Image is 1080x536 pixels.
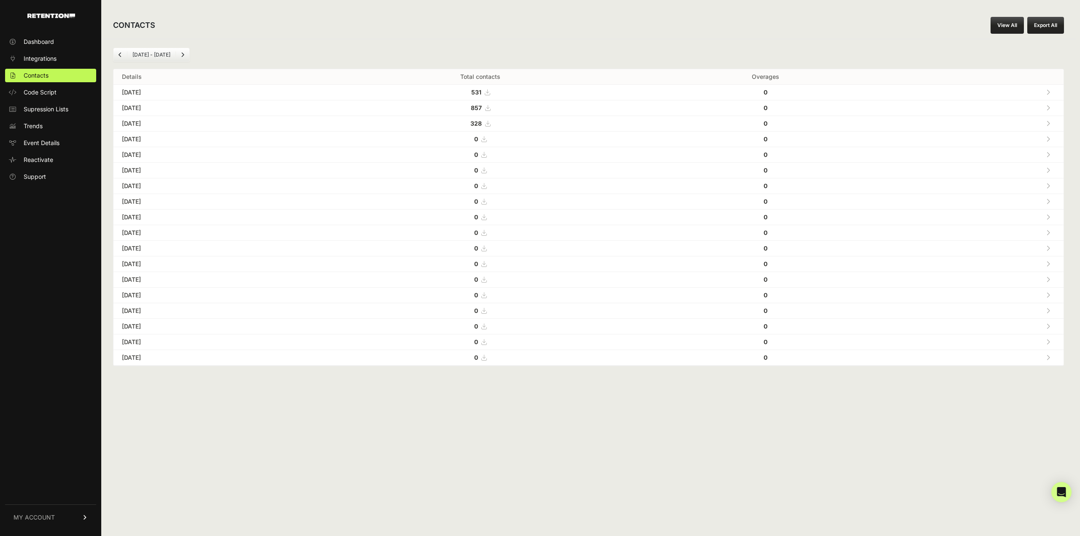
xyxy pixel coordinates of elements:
td: [DATE] [113,241,320,256]
a: Next [176,48,189,62]
td: [DATE] [113,163,320,178]
strong: 0 [764,198,767,205]
a: View All [991,17,1024,34]
strong: 0 [764,338,767,345]
strong: 0 [474,213,478,221]
strong: 0 [474,354,478,361]
a: Event Details [5,136,96,150]
th: Details [113,69,320,85]
span: MY ACCOUNT [13,513,55,522]
a: Dashboard [5,35,96,48]
td: [DATE] [113,334,320,350]
strong: 0 [764,167,767,174]
strong: 0 [764,323,767,330]
strong: 0 [474,229,478,236]
td: [DATE] [113,303,320,319]
h2: CONTACTS [113,19,155,31]
strong: 0 [474,245,478,252]
td: [DATE] [113,272,320,288]
td: [DATE] [113,100,320,116]
strong: 0 [764,260,767,267]
td: [DATE] [113,319,320,334]
a: 531 [471,89,490,96]
a: Contacts [5,69,96,82]
strong: 0 [474,135,478,143]
strong: 0 [764,276,767,283]
span: Trends [24,122,43,130]
strong: 0 [764,307,767,314]
a: Reactivate [5,153,96,167]
span: Support [24,172,46,181]
strong: 0 [474,182,478,189]
a: 328 [470,120,490,127]
strong: 0 [764,151,767,158]
td: [DATE] [113,132,320,147]
strong: 0 [474,307,478,314]
span: Event Details [24,139,59,147]
strong: 531 [471,89,481,96]
strong: 0 [474,198,478,205]
strong: 857 [471,104,482,111]
strong: 0 [474,291,478,299]
span: Code Script [24,88,57,97]
td: [DATE] [113,85,320,100]
a: Supression Lists [5,102,96,116]
span: Contacts [24,71,49,80]
a: Integrations [5,52,96,65]
strong: 0 [474,260,478,267]
strong: 0 [764,120,767,127]
th: Overages [641,69,890,85]
strong: 0 [474,338,478,345]
strong: 0 [764,354,767,361]
th: Total contacts [320,69,641,85]
td: [DATE] [113,288,320,303]
a: Support [5,170,96,183]
td: [DATE] [113,225,320,241]
strong: 328 [470,120,482,127]
span: Integrations [24,54,57,63]
td: [DATE] [113,210,320,225]
strong: 0 [474,151,478,158]
strong: 0 [764,291,767,299]
a: MY ACCOUNT [5,504,96,530]
strong: 0 [474,167,478,174]
strong: 0 [764,182,767,189]
strong: 0 [764,104,767,111]
td: [DATE] [113,350,320,366]
button: Export All [1027,17,1064,34]
td: [DATE] [113,116,320,132]
a: Code Script [5,86,96,99]
strong: 0 [474,276,478,283]
a: Trends [5,119,96,133]
strong: 0 [474,323,478,330]
div: Open Intercom Messenger [1051,482,1072,502]
a: 857 [471,104,490,111]
span: Supression Lists [24,105,68,113]
li: [DATE] - [DATE] [127,51,175,58]
span: Reactivate [24,156,53,164]
img: Retention.com [27,13,75,18]
td: [DATE] [113,256,320,272]
td: [DATE] [113,147,320,163]
a: Previous [113,48,127,62]
strong: 0 [764,245,767,252]
td: [DATE] [113,178,320,194]
strong: 0 [764,89,767,96]
strong: 0 [764,135,767,143]
span: Dashboard [24,38,54,46]
td: [DATE] [113,194,320,210]
strong: 0 [764,229,767,236]
strong: 0 [764,213,767,221]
